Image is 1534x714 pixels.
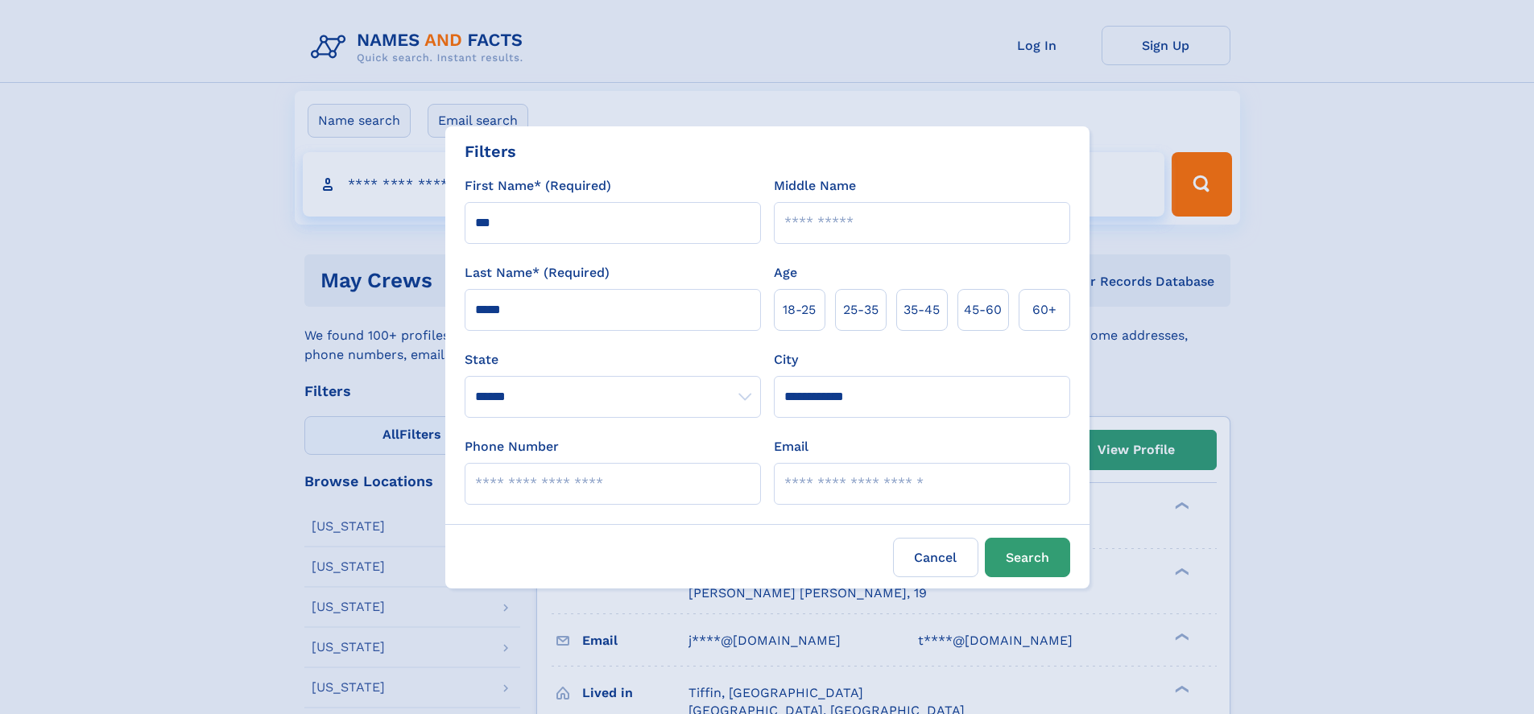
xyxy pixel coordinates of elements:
label: Email [774,437,808,456]
span: 18‑25 [783,300,816,320]
span: 45‑60 [964,300,1002,320]
label: First Name* (Required) [465,176,611,196]
label: Age [774,263,797,283]
span: 35‑45 [903,300,940,320]
div: Filters [465,139,516,163]
label: Cancel [893,538,978,577]
label: Phone Number [465,437,559,456]
span: 60+ [1032,300,1056,320]
label: Last Name* (Required) [465,263,610,283]
button: Search [985,538,1070,577]
label: Middle Name [774,176,856,196]
span: 25‑35 [843,300,879,320]
label: City [774,350,798,369]
label: State [465,350,761,369]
